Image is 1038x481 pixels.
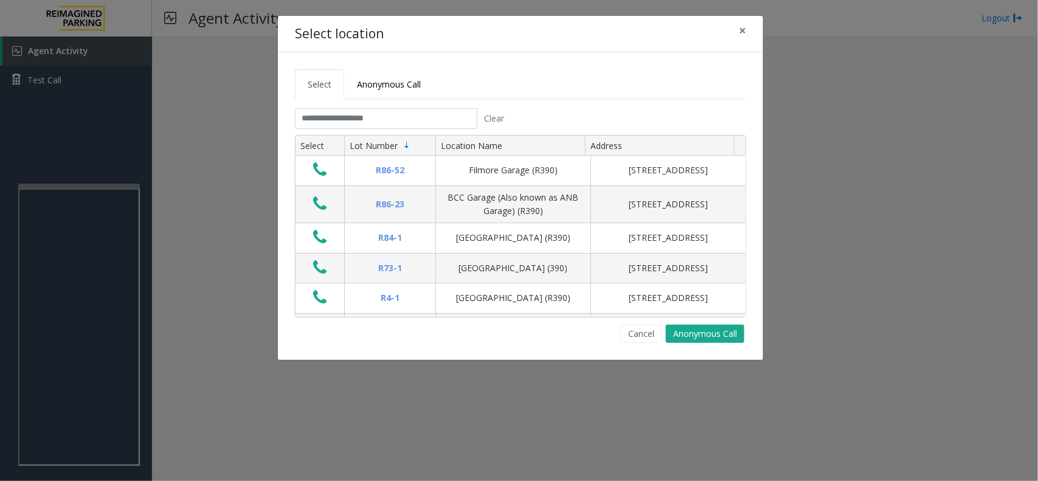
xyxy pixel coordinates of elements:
[352,291,428,305] div: R4-1
[352,231,428,244] div: R84-1
[308,78,331,90] span: Select
[296,136,344,156] th: Select
[443,164,583,177] div: Filmore Garage (R390)
[443,231,583,244] div: [GEOGRAPHIC_DATA] (R390)
[477,108,511,129] button: Clear
[598,261,738,275] div: [STREET_ADDRESS]
[441,140,502,151] span: Location Name
[443,291,583,305] div: [GEOGRAPHIC_DATA] (R390)
[598,291,738,305] div: [STREET_ADDRESS]
[598,164,738,177] div: [STREET_ADDRESS]
[357,78,421,90] span: Anonymous Call
[443,191,583,218] div: BCC Garage (Also known as ANB Garage) (R390)
[352,261,428,275] div: R73-1
[350,140,398,151] span: Lot Number
[666,325,744,343] button: Anonymous Call
[598,231,738,244] div: [STREET_ADDRESS]
[296,136,746,317] div: Data table
[730,16,755,46] button: Close
[443,261,583,275] div: [GEOGRAPHIC_DATA] (390)
[620,325,662,343] button: Cancel
[598,198,738,211] div: [STREET_ADDRESS]
[295,24,384,44] h4: Select location
[739,22,746,39] span: ×
[352,164,428,177] div: R86-52
[295,69,746,99] ul: Tabs
[590,140,622,151] span: Address
[402,140,412,150] span: Sortable
[352,198,428,211] div: R86-23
